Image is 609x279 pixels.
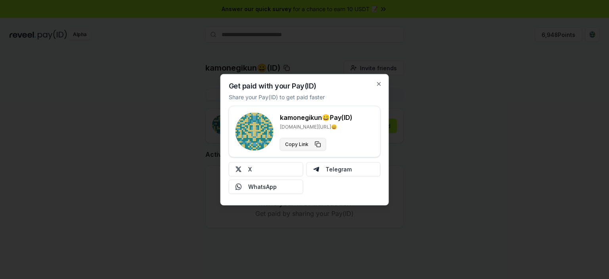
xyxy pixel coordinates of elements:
[229,179,303,194] button: WhatsApp
[313,166,319,172] img: Telegram
[306,162,381,176] button: Telegram
[229,92,325,101] p: Share your Pay(ID) to get paid faster
[229,162,303,176] button: X
[229,82,316,89] h2: Get paid with your Pay(ID)
[280,138,326,150] button: Copy Link
[236,166,242,172] img: X
[280,112,352,122] h3: kamonegikun😀 Pay(ID)
[236,183,242,190] img: Whatsapp
[280,123,352,130] p: [DOMAIN_NAME][URL]😀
